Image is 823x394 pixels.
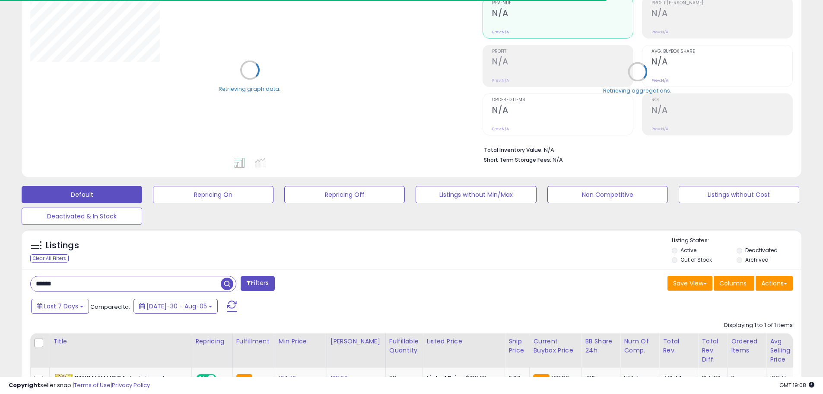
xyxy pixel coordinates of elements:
div: Total Rev. [663,337,694,355]
button: Non Competitive [547,186,668,203]
a: Terms of Use [74,381,111,389]
span: Columns [719,279,747,288]
button: Listings without Cost [679,186,799,203]
button: Columns [714,276,754,291]
div: Clear All Filters [30,254,69,263]
label: Deactivated [745,247,778,254]
span: [DATE]-30 - Aug-05 [146,302,207,311]
span: Last 7 Days [44,302,78,311]
div: Fulfillment [236,337,271,346]
a: Privacy Policy [112,381,150,389]
span: 2025-08-13 19:08 GMT [779,381,814,389]
div: Retrieving aggregations.. [603,86,673,94]
div: Ship Price [508,337,526,355]
button: Repricing On [153,186,273,203]
div: Listed Price [426,337,501,346]
button: [DATE]-30 - Aug-05 [133,299,218,314]
button: Repricing Off [284,186,405,203]
label: Active [680,247,696,254]
p: Listing States: [672,237,801,245]
div: Fulfillable Quantity [389,337,419,355]
div: Title [53,337,188,346]
label: Out of Stock [680,256,712,263]
div: Current Buybox Price [533,337,578,355]
button: Last 7 Days [31,299,89,314]
div: Repricing [195,337,229,346]
button: Listings without Min/Max [416,186,536,203]
button: Default [22,186,142,203]
div: Total Rev. Diff. [702,337,724,364]
div: Num of Comp. [624,337,655,355]
div: Ordered Items [731,337,763,355]
button: Filters [241,276,274,291]
div: Avg Selling Price [770,337,801,364]
div: [PERSON_NAME] [330,337,382,346]
button: Save View [667,276,712,291]
div: Min Price [279,337,323,346]
button: Actions [756,276,793,291]
h5: Listings [46,240,79,252]
div: BB Share 24h. [585,337,616,355]
div: Displaying 1 to 1 of 1 items [724,321,793,330]
div: Retrieving graph data.. [219,85,282,93]
span: Compared to: [90,303,130,311]
strong: Copyright [9,381,40,389]
button: Deactivated & In Stock [22,208,142,225]
div: seller snap | | [9,381,150,390]
label: Archived [745,256,769,263]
